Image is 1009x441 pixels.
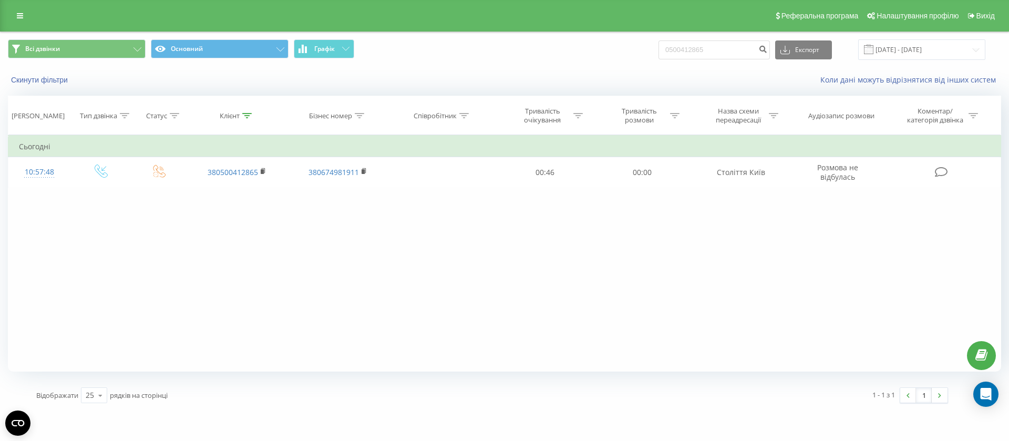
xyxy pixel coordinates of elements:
[514,107,571,125] div: Тривалість очікування
[973,382,998,407] div: Open Intercom Messenger
[36,391,78,400] span: Відображати
[86,390,94,401] div: 25
[5,411,30,436] button: Open CMP widget
[497,157,593,188] td: 00:46
[904,107,966,125] div: Коментар/категорія дзвінка
[314,45,335,53] span: Графік
[220,111,240,120] div: Клієнт
[877,12,959,20] span: Налаштування профілю
[916,388,932,403] a: 1
[872,389,895,400] div: 1 - 1 з 1
[414,111,457,120] div: Співробітник
[820,75,1001,85] a: Коли дані можуть відрізнятися вiд інших систем
[781,12,859,20] span: Реферальна програма
[691,157,791,188] td: Століття Київ
[208,167,258,177] a: 380500412865
[611,107,667,125] div: Тривалість розмови
[593,157,690,188] td: 00:00
[80,111,117,120] div: Тип дзвінка
[308,167,359,177] a: 380674981911
[8,75,73,85] button: Скинути фільтри
[151,39,289,58] button: Основний
[110,391,168,400] span: рядків на сторінці
[710,107,766,125] div: Назва схеми переадресації
[658,40,770,59] input: Пошук за номером
[817,162,858,182] span: Розмова не відбулась
[25,45,60,53] span: Всі дзвінки
[976,12,995,20] span: Вихід
[146,111,167,120] div: Статус
[309,111,352,120] div: Бізнес номер
[8,136,1001,157] td: Сьогодні
[775,40,832,59] button: Експорт
[19,162,60,182] div: 10:57:48
[8,39,146,58] button: Всі дзвінки
[808,111,874,120] div: Аудіозапис розмови
[12,111,65,120] div: [PERSON_NAME]
[294,39,354,58] button: Графік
